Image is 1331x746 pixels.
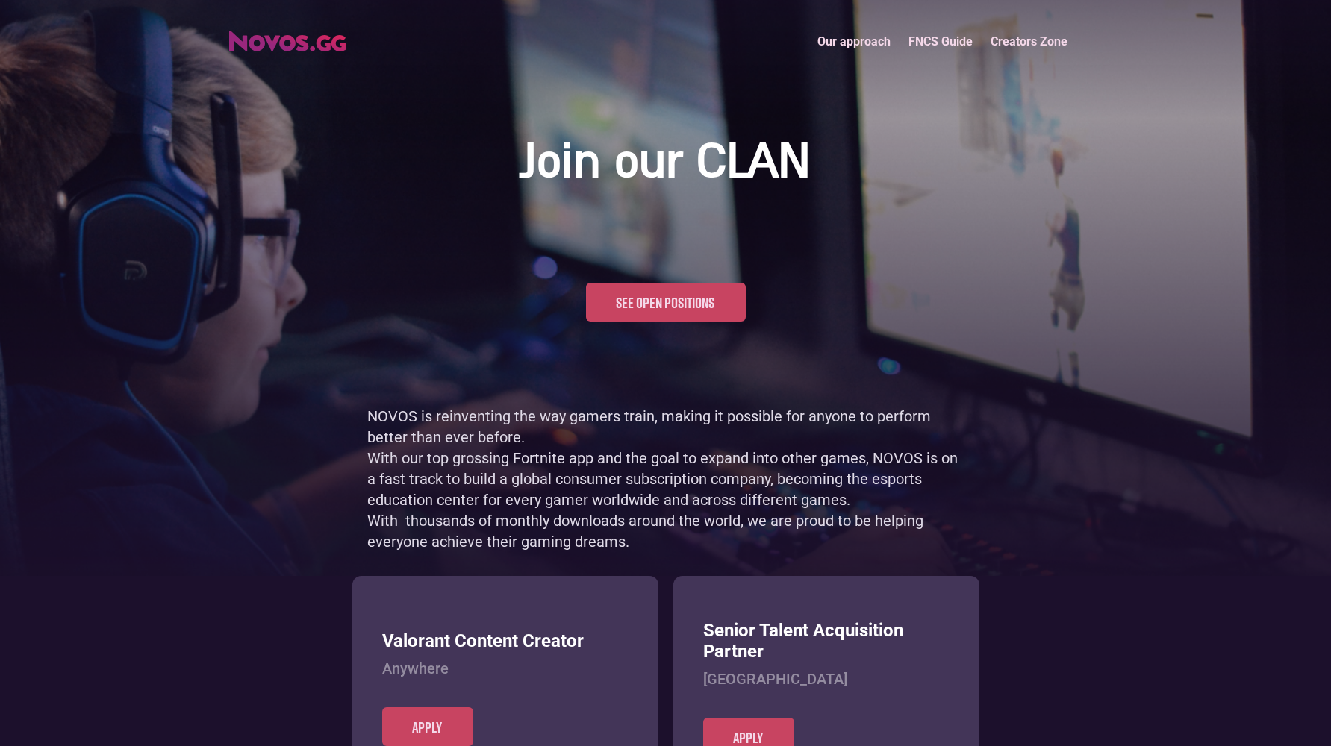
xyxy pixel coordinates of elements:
a: FNCS Guide [900,25,982,57]
h1: Join our CLAN [521,134,811,193]
h3: Valorant Content Creator [382,630,629,652]
a: Our approach [808,25,900,57]
a: Creators Zone [982,25,1076,57]
a: Valorant Content CreatorAnywhere [382,630,629,707]
h3: Senior Talent Acquisition Partner [703,620,950,663]
a: See open positions [586,283,746,322]
a: Apply [382,707,473,746]
p: NOVOS is reinventing the way gamers train, making it possible for anyone to perform better than e... [367,406,964,552]
h4: Anywhere [382,659,629,677]
a: Senior Talent Acquisition Partner[GEOGRAPHIC_DATA] [703,620,950,718]
h4: [GEOGRAPHIC_DATA] [703,670,950,688]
